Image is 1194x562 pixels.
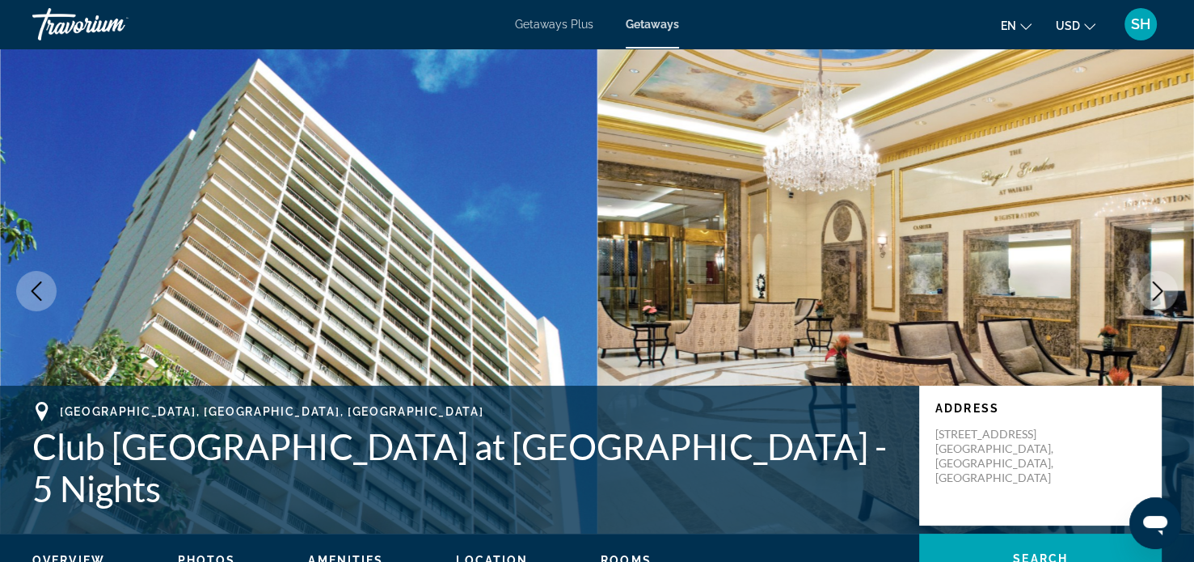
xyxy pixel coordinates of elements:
[1056,19,1080,32] span: USD
[1120,7,1162,41] button: User Menu
[1131,16,1150,32] span: SH
[32,3,194,45] a: Travorium
[1056,14,1095,37] button: Change currency
[515,18,593,31] a: Getaways Plus
[60,405,483,418] span: [GEOGRAPHIC_DATA], [GEOGRAPHIC_DATA], [GEOGRAPHIC_DATA]
[935,427,1065,485] p: [STREET_ADDRESS] [GEOGRAPHIC_DATA], [GEOGRAPHIC_DATA], [GEOGRAPHIC_DATA]
[16,271,57,311] button: Previous image
[1001,19,1016,32] span: en
[1137,271,1178,311] button: Next image
[935,402,1145,415] p: Address
[32,425,903,509] h1: Club [GEOGRAPHIC_DATA] at [GEOGRAPHIC_DATA] - 5 Nights
[1129,497,1181,549] iframe: Button to launch messaging window
[626,18,679,31] a: Getaways
[1001,14,1032,37] button: Change language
